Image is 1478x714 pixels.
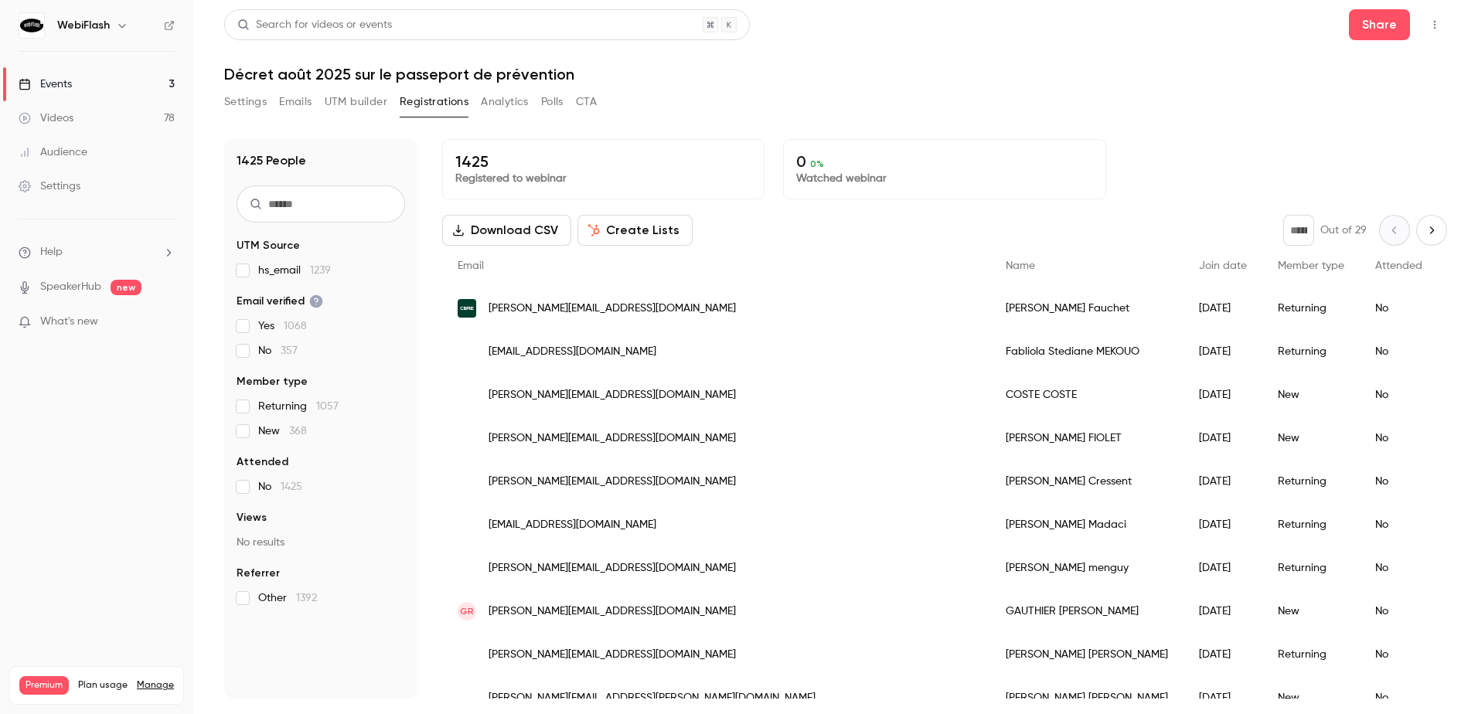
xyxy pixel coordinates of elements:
[237,238,405,606] section: facet-groups
[489,430,736,447] span: [PERSON_NAME][EMAIL_ADDRESS][DOMAIN_NAME]
[458,342,476,361] img: ekium.eu
[1360,546,1438,590] div: No
[1262,287,1360,330] div: Returning
[990,460,1183,503] div: [PERSON_NAME] Cressent
[1360,373,1438,416] div: No
[19,178,80,194] div: Settings
[990,503,1183,546] div: [PERSON_NAME] Madaci
[1183,416,1262,460] div: [DATE]
[1183,373,1262,416] div: [DATE]
[442,215,571,246] button: Download CSV
[489,517,656,533] span: [EMAIL_ADDRESS][DOMAIN_NAME]
[1262,590,1360,633] div: New
[19,110,73,126] div: Videos
[1183,460,1262,503] div: [DATE]
[990,416,1183,460] div: [PERSON_NAME] FIOLET
[258,590,317,606] span: Other
[310,265,331,276] span: 1239
[281,345,298,356] span: 357
[460,604,474,618] span: GR
[224,90,267,114] button: Settings
[237,566,280,581] span: Referrer
[296,593,317,603] span: 1392
[316,401,339,412] span: 1057
[990,373,1183,416] div: COSTE COSTE
[489,387,736,403] span: [PERSON_NAME][EMAIL_ADDRESS][DOMAIN_NAME]
[237,454,288,470] span: Attended
[1262,460,1360,503] div: Returning
[458,515,476,534] img: groupe-terresdusud.fr
[1262,330,1360,373] div: Returning
[40,244,63,260] span: Help
[258,318,307,334] span: Yes
[458,645,476,664] img: sydeme.fr
[541,90,564,114] button: Polls
[1360,460,1438,503] div: No
[1360,416,1438,460] div: No
[156,315,175,329] iframe: Noticeable Trigger
[489,603,736,620] span: [PERSON_NAME][EMAIL_ADDRESS][DOMAIN_NAME]
[481,90,529,114] button: Analytics
[489,690,816,706] span: [PERSON_NAME][EMAIL_ADDRESS][PERSON_NAME][DOMAIN_NAME]
[1262,416,1360,460] div: New
[796,152,1092,171] p: 0
[1183,287,1262,330] div: [DATE]
[1183,330,1262,373] div: [DATE]
[1183,503,1262,546] div: [DATE]
[289,426,307,437] span: 368
[1360,590,1438,633] div: No
[258,423,307,439] span: New
[111,280,141,295] span: new
[281,481,302,492] span: 1425
[237,151,306,170] h1: 1425 People
[1360,287,1438,330] div: No
[19,676,69,695] span: Premium
[19,144,87,160] div: Audience
[137,679,174,692] a: Manage
[1416,215,1447,246] button: Next page
[40,314,98,330] span: What's new
[1262,633,1360,676] div: Returning
[284,321,307,331] span: 1068
[57,18,110,33] h6: WebiFlash
[237,535,405,550] p: No results
[489,647,736,663] span: [PERSON_NAME][EMAIL_ADDRESS][DOMAIN_NAME]
[1262,373,1360,416] div: New
[458,688,476,707] img: adp.com
[455,171,751,186] p: Registered to webinar
[990,287,1183,330] div: [PERSON_NAME] Fauchet
[1262,503,1360,546] div: Returning
[325,90,387,114] button: UTM builder
[258,399,339,414] span: Returning
[990,330,1183,373] div: Fabliola Stediane MEKOUO
[237,510,267,525] span: Views
[810,158,824,169] span: 0 %
[258,479,302,495] span: No
[489,560,736,576] span: [PERSON_NAME][EMAIL_ADDRESS][DOMAIN_NAME]
[489,344,656,360] span: [EMAIL_ADDRESS][DOMAIN_NAME]
[279,90,312,114] button: Emails
[1360,330,1438,373] div: No
[990,590,1183,633] div: GAUTHIER [PERSON_NAME]
[258,263,331,278] span: hs_email
[458,299,476,318] img: cbre.com
[458,386,476,404] img: archeagglo.fr
[990,633,1183,676] div: [PERSON_NAME] [PERSON_NAME]
[19,76,72,92] div: Events
[1262,546,1360,590] div: Returning
[576,90,597,114] button: CTA
[990,546,1183,590] div: [PERSON_NAME] menguy
[78,679,128,692] span: Plan usage
[19,13,44,38] img: WebiFlash
[1278,260,1344,271] span: Member type
[489,301,736,317] span: [PERSON_NAME][EMAIL_ADDRESS][DOMAIN_NAME]
[458,559,476,577] img: saint-gobain.com
[455,152,751,171] p: 1425
[1183,590,1262,633] div: [DATE]
[400,90,468,114] button: Registrations
[458,472,476,491] img: manitou-group.com
[1006,260,1035,271] span: Name
[1360,633,1438,676] div: No
[1375,260,1422,271] span: Attended
[1360,503,1438,546] div: No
